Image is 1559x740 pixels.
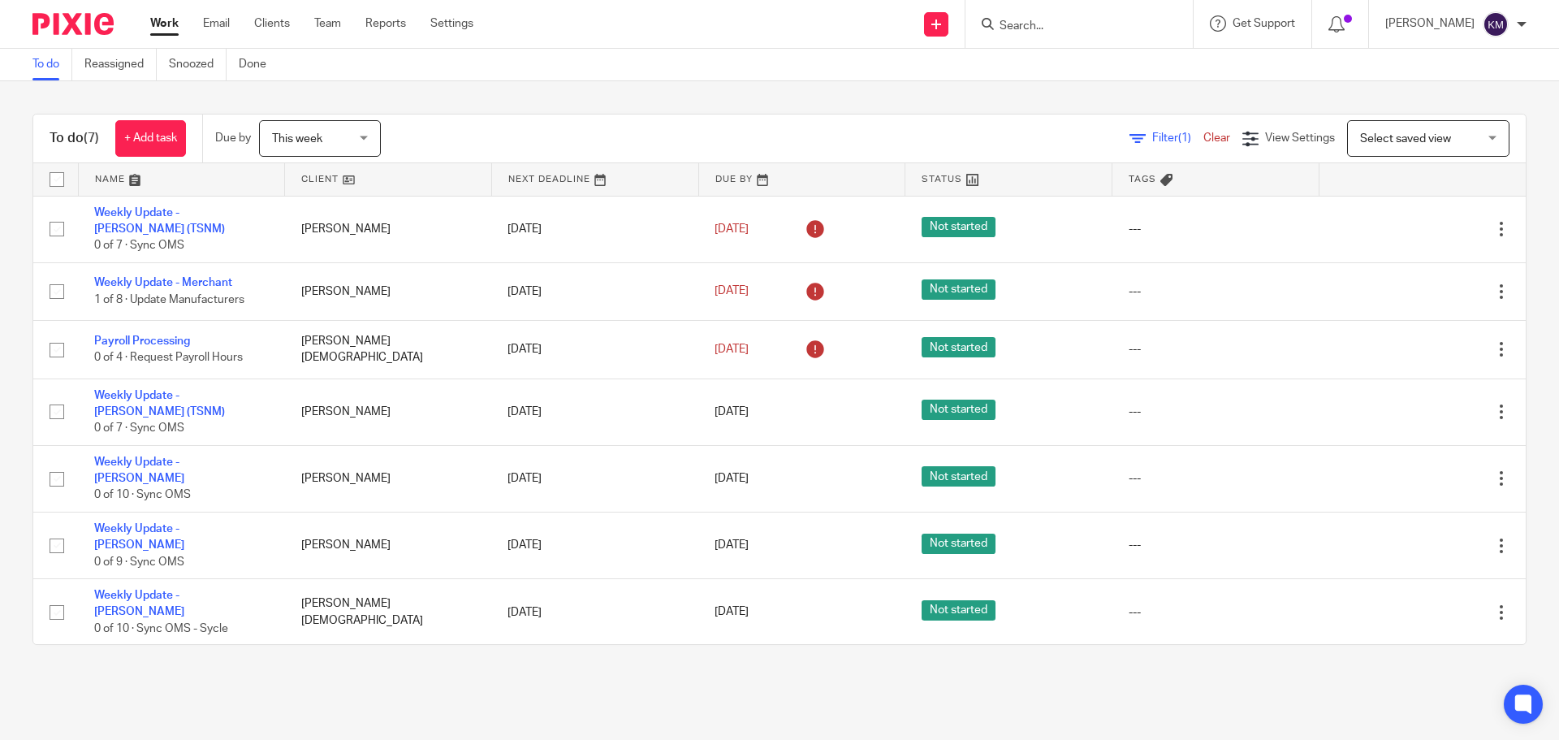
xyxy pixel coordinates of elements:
[94,352,243,363] span: 0 of 4 · Request Payroll Hours
[285,196,492,262] td: [PERSON_NAME]
[94,240,184,251] span: 0 of 7 · Sync OMS
[1129,175,1156,184] span: Tags
[491,379,698,445] td: [DATE]
[50,130,99,147] h1: To do
[32,49,72,80] a: To do
[239,49,279,80] a: Done
[715,607,749,618] span: [DATE]
[491,262,698,320] td: [DATE]
[169,49,227,80] a: Snoozed
[94,523,184,551] a: Weekly Update - [PERSON_NAME]
[94,294,244,305] span: 1 of 8 · Update Manufacturers
[32,13,114,35] img: Pixie
[314,15,341,32] a: Team
[1233,18,1295,29] span: Get Support
[1483,11,1509,37] img: svg%3E
[285,321,492,379] td: [PERSON_NAME][DEMOGRAPHIC_DATA]
[150,15,179,32] a: Work
[94,390,225,418] a: Weekly Update - [PERSON_NAME] (TSNM)
[94,457,184,484] a: Weekly Update - [PERSON_NAME]
[491,196,698,262] td: [DATE]
[715,473,749,484] span: [DATE]
[715,406,749,418] span: [DATE]
[254,15,290,32] a: Clients
[922,534,995,554] span: Not started
[922,400,995,420] span: Not started
[998,19,1144,34] input: Search
[285,379,492,445] td: [PERSON_NAME]
[715,286,749,297] span: [DATE]
[1129,341,1303,357] div: ---
[922,337,995,357] span: Not started
[115,120,186,157] a: + Add task
[285,445,492,512] td: [PERSON_NAME]
[365,15,406,32] a: Reports
[715,344,749,355] span: [DATE]
[94,490,191,501] span: 0 of 10 · Sync OMS
[94,277,232,288] a: Weekly Update - Merchant
[922,217,995,237] span: Not started
[1265,132,1335,144] span: View Settings
[1385,15,1475,32] p: [PERSON_NAME]
[922,279,995,300] span: Not started
[272,133,322,145] span: This week
[1203,132,1230,144] a: Clear
[94,623,228,634] span: 0 of 10 · Sync OMS - Sycle
[84,49,157,80] a: Reassigned
[1129,537,1303,553] div: ---
[203,15,230,32] a: Email
[491,579,698,646] td: [DATE]
[285,579,492,646] td: [PERSON_NAME][DEMOGRAPHIC_DATA]
[1360,133,1451,145] span: Select saved view
[215,130,251,146] p: Due by
[491,512,698,578] td: [DATE]
[94,556,184,568] span: 0 of 9 · Sync OMS
[285,512,492,578] td: [PERSON_NAME]
[1129,283,1303,300] div: ---
[1129,221,1303,237] div: ---
[1129,470,1303,487] div: ---
[430,15,473,32] a: Settings
[285,262,492,320] td: [PERSON_NAME]
[84,132,99,145] span: (7)
[715,223,749,235] span: [DATE]
[1129,404,1303,420] div: ---
[94,422,184,434] span: 0 of 7 · Sync OMS
[922,466,995,487] span: Not started
[94,207,225,235] a: Weekly Update - [PERSON_NAME] (TSNM)
[922,600,995,621] span: Not started
[1152,132,1203,144] span: Filter
[491,321,698,379] td: [DATE]
[491,445,698,512] td: [DATE]
[1129,604,1303,621] div: ---
[715,539,749,551] span: [DATE]
[1178,132,1191,144] span: (1)
[94,335,190,347] a: Payroll Processing
[94,590,184,617] a: Weekly Update - [PERSON_NAME]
